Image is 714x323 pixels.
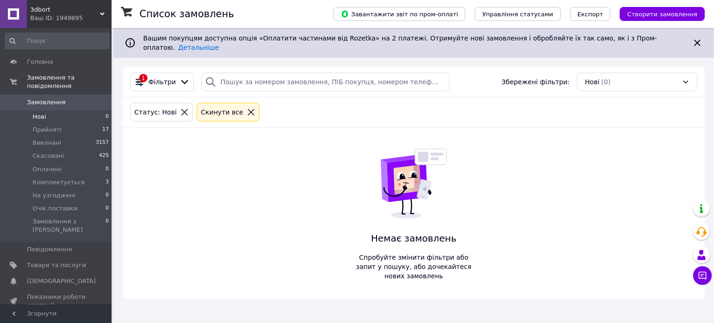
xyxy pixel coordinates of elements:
[148,77,176,87] span: Фільтри
[27,245,72,254] span: Повідомлення
[33,113,46,121] span: Нові
[33,139,61,147] span: Виконані
[201,73,449,91] input: Пошук за номером замовлення, ПІБ покупця, номером телефону, Email, номером накладної
[585,77,599,87] span: Нові
[27,293,86,310] span: Показники роботи компанії
[27,261,86,269] span: Товари та послуги
[33,204,78,213] span: Очік.поставки
[33,217,106,234] span: Замовлення з [PERSON_NAME]
[27,58,53,66] span: Головна
[33,178,85,187] span: Комплектується
[570,7,611,21] button: Експорт
[352,253,475,281] span: Спробуйте змінити фільтри або запит у пошуку, або дочекайтеся нових замовлень
[602,78,611,86] span: (0)
[106,113,109,121] span: 0
[333,7,465,21] button: Завантажити звіт по пром-оплаті
[99,152,109,160] span: 425
[132,107,178,117] div: Статус: Нові
[33,152,64,160] span: Скасовані
[178,44,219,51] a: Детальніше
[502,77,569,87] span: Збережені фільтри:
[693,266,712,285] button: Чат з покупцем
[143,34,657,51] span: Вашим покупцям доступна опція «Оплатити частинами від Rozetka» на 2 платежі. Отримуйте нові замов...
[27,98,66,107] span: Замовлення
[475,7,561,21] button: Управління статусами
[33,191,75,200] span: На узгоджені
[199,107,245,117] div: Cкинути все
[106,191,109,200] span: 0
[96,139,109,147] span: 3157
[341,10,458,18] span: Завантажити звіт по пром-оплаті
[106,165,109,174] span: 0
[482,11,553,18] span: Управління статусами
[33,165,62,174] span: Оплачені
[620,7,705,21] button: Створити замовлення
[610,10,705,17] a: Створити замовлення
[139,8,234,20] h1: Список замовлень
[30,6,100,14] span: 3dbort
[106,217,109,234] span: 0
[27,74,112,90] span: Замовлення та повідомлення
[627,11,697,18] span: Створити замовлення
[577,11,603,18] span: Експорт
[102,126,109,134] span: 17
[33,126,61,134] span: Прийняті
[30,14,112,22] div: Ваш ID: 1949895
[352,232,475,245] span: Немає замовлень
[106,204,109,213] span: 0
[5,33,110,49] input: Пошук
[106,178,109,187] span: 3
[27,277,96,285] span: [DEMOGRAPHIC_DATA]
